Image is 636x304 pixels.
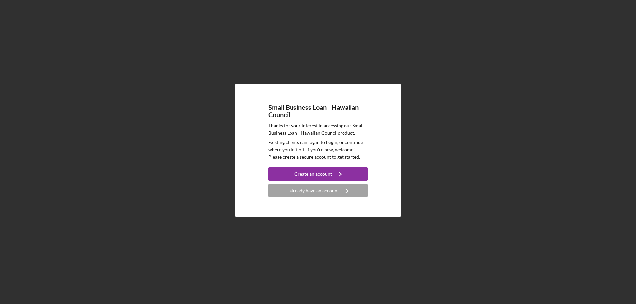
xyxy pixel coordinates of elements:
div: Create an account [294,167,332,181]
a: Create an account [268,167,368,182]
button: Create an account [268,167,368,181]
p: Existing clients can log in to begin, or continue where you left off. If you're new, welcome! Ple... [268,139,368,161]
div: I already have an account [287,184,339,197]
button: I already have an account [268,184,368,197]
h4: Small Business Loan - Hawaiian Council [268,104,368,119]
p: Thanks for your interest in accessing our Small Business Loan - Hawaiian Council product. [268,122,368,137]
